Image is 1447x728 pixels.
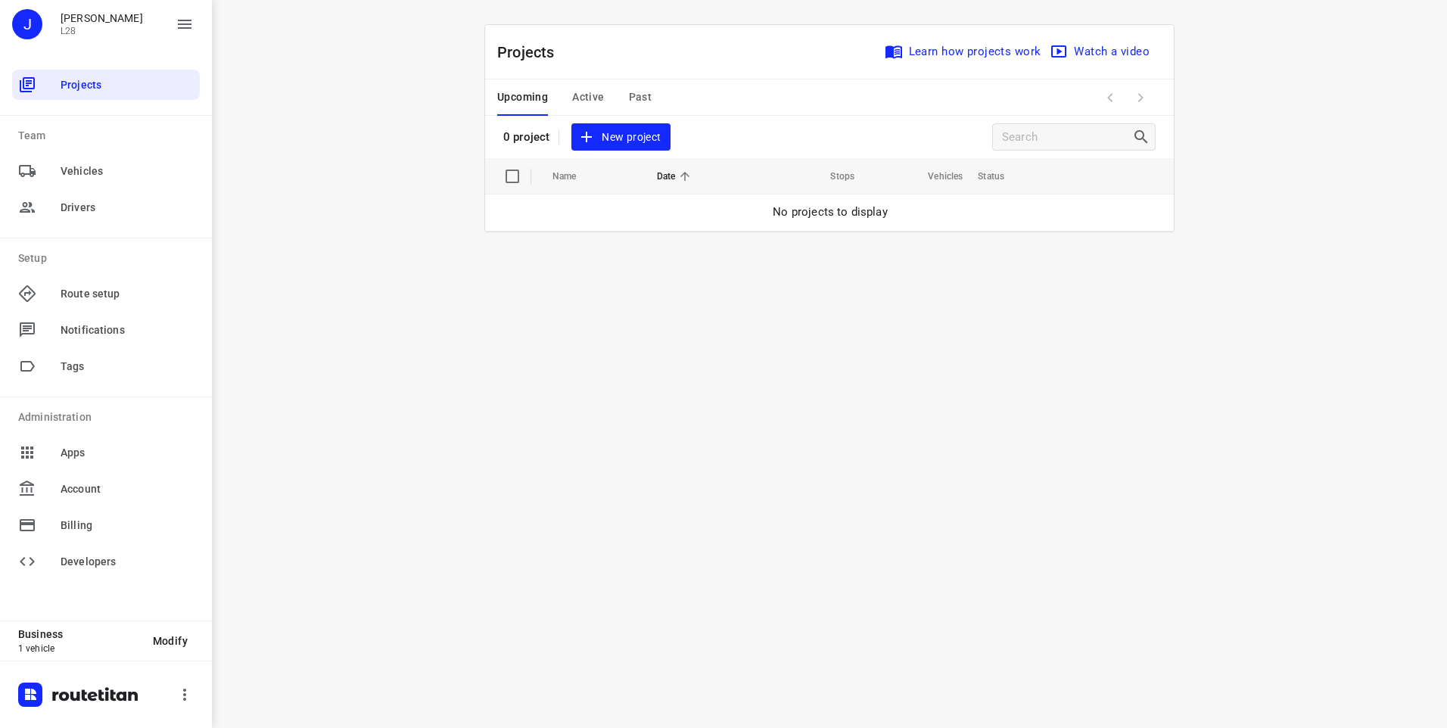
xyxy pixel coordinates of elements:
[61,77,194,93] span: Projects
[61,200,194,216] span: Drivers
[61,554,194,570] span: Developers
[629,88,652,107] span: Past
[1002,126,1132,149] input: Search projects
[18,250,200,266] p: Setup
[12,315,200,345] div: Notifications
[12,510,200,540] div: Billing
[1125,82,1156,113] span: Next Page
[572,88,604,107] span: Active
[12,278,200,309] div: Route setup
[61,286,194,302] span: Route setup
[1132,128,1155,146] div: Search
[811,167,854,185] span: Stops
[61,26,143,36] p: L28
[61,359,194,375] span: Tags
[908,167,963,185] span: Vehicles
[657,167,695,185] span: Date
[61,163,194,179] span: Vehicles
[503,130,549,144] p: 0 project
[141,627,200,655] button: Modify
[12,156,200,186] div: Vehicles
[580,128,661,147] span: New project
[61,445,194,461] span: Apps
[18,409,200,425] p: Administration
[497,41,567,64] p: Projects
[552,167,596,185] span: Name
[153,635,188,647] span: Modify
[12,474,200,504] div: Account
[497,88,548,107] span: Upcoming
[12,546,200,577] div: Developers
[12,192,200,222] div: Drivers
[12,351,200,381] div: Tags
[61,322,194,338] span: Notifications
[571,123,670,151] button: New project
[18,628,141,640] p: Business
[18,128,200,144] p: Team
[61,12,143,24] p: Jordi Waning
[12,9,42,39] div: J
[12,70,200,100] div: Projects
[61,518,194,534] span: Billing
[18,643,141,654] p: 1 vehicle
[978,167,1024,185] span: Status
[12,437,200,468] div: Apps
[1095,82,1125,113] span: Previous Page
[61,481,194,497] span: Account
